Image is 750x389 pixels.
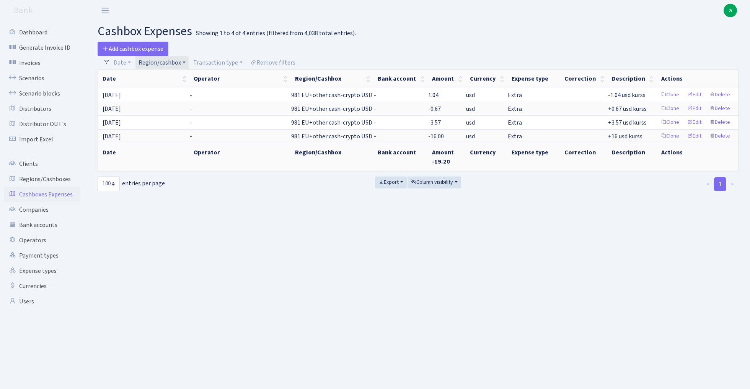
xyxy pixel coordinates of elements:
[508,91,522,100] span: Extra
[508,104,522,113] span: Extra
[4,71,80,86] a: Scenarios
[98,70,189,88] th: Date : activate to sort column ascending
[507,70,560,88] th: Expense type
[657,89,683,101] a: Clone
[103,91,121,99] span: [DATE]
[98,23,192,40] span: cashbox expenses
[466,132,475,141] span: usd
[465,143,507,171] th: Currency
[190,118,192,127] span: -
[427,70,465,88] th: Amount : activate to sort column ascending
[427,143,465,171] th: Amount -19.20
[290,143,373,171] th: Region/Cashbox
[714,177,726,191] a: 1
[374,91,376,99] span: -
[247,56,298,69] a: Remove filters
[98,177,120,191] select: entries per page
[374,132,376,141] span: -
[608,105,647,113] span: +0.67 usd kurss
[4,132,80,147] a: Import Excel
[428,91,439,99] span: 1.04
[657,117,683,128] a: Clone
[408,177,461,188] button: Column visibility
[98,42,168,56] a: Add cashbox expense
[608,91,646,99] span: -1.04 usd kurss
[190,56,246,69] a: Transaction type
[4,294,80,309] a: Users
[291,132,372,141] span: 981 EU+other cash-crypto USD
[508,132,522,141] span: Extra
[706,130,734,142] a: Delete
[373,70,427,88] th: Bank account : activate to sort column ascending
[190,132,192,141] span: -
[4,279,80,294] a: Currencies
[607,143,657,171] th: Description
[103,105,121,113] span: [DATE]
[706,117,734,128] a: Delete
[4,40,80,55] a: Generate Invoice ID
[657,103,683,115] a: Clone
[4,86,80,101] a: Scenario blocks
[684,130,705,142] a: Edit
[684,89,705,101] a: Edit
[196,30,356,37] div: Showing 1 to 4 of 4 entries (filtered from 4,038 total entries).
[657,143,738,171] th: Actions
[291,118,372,127] span: 981 EU+other cash-crypto USD
[724,4,737,17] a: a
[291,104,372,113] span: 981 EU+other cash-crypto USD
[374,118,376,127] span: -
[608,118,647,127] span: +3.57 usd kurss
[4,172,80,187] a: Regions/Cashboxes
[4,55,80,71] a: Invoices
[607,70,657,88] th: Description : activate to sort column ascending
[465,70,507,88] th: Currency : activate to sort column ascending
[508,118,522,127] span: Extra
[4,202,80,217] a: Companies
[428,118,441,127] span: -3.57
[111,56,134,69] a: Date
[684,117,705,128] a: Edit
[428,105,441,113] span: -0.67
[4,263,80,279] a: Expense types
[684,103,705,115] a: Edit
[375,177,407,188] button: Export
[189,70,290,88] th: Operator : activate to sort column ascending
[96,4,115,17] button: Toggle navigation
[411,178,453,186] span: Column visibility
[4,117,80,132] a: Distributor OUT's
[706,89,734,101] a: Delete
[560,70,607,88] th: Correction : activate to sort column ascending
[98,177,165,191] label: entries per page
[189,143,290,171] th: Operator
[428,132,444,141] span: -16.00
[4,156,80,172] a: Clients
[657,130,683,142] a: Clone
[103,45,163,53] span: Add cashbox expense
[4,233,80,248] a: Operators
[466,91,475,100] span: usd
[4,25,80,40] a: Dashboard
[290,70,373,88] th: Region/Cashbox : activate to sort column ascending
[98,143,189,171] th: Date
[706,103,734,115] a: Delete
[190,91,192,99] span: -
[608,132,642,141] span: +16 usd kurss
[103,132,121,141] span: [DATE]
[135,56,189,69] a: Region/cashbox
[4,217,80,233] a: Bank accounts
[374,105,376,113] span: -
[4,101,80,117] a: Distributors
[291,91,372,100] span: 981 EU+other cash-crypto USD
[103,118,121,127] span: [DATE]
[560,143,607,171] th: Correction
[466,104,475,113] span: usd
[4,187,80,202] a: Cashboxes Expenses
[190,105,192,113] span: -
[466,118,475,127] span: usd
[4,248,80,263] a: Payment types
[373,143,427,171] th: Bank account
[657,70,738,88] th: Actions
[507,143,560,171] th: Expense type
[378,178,399,186] span: Export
